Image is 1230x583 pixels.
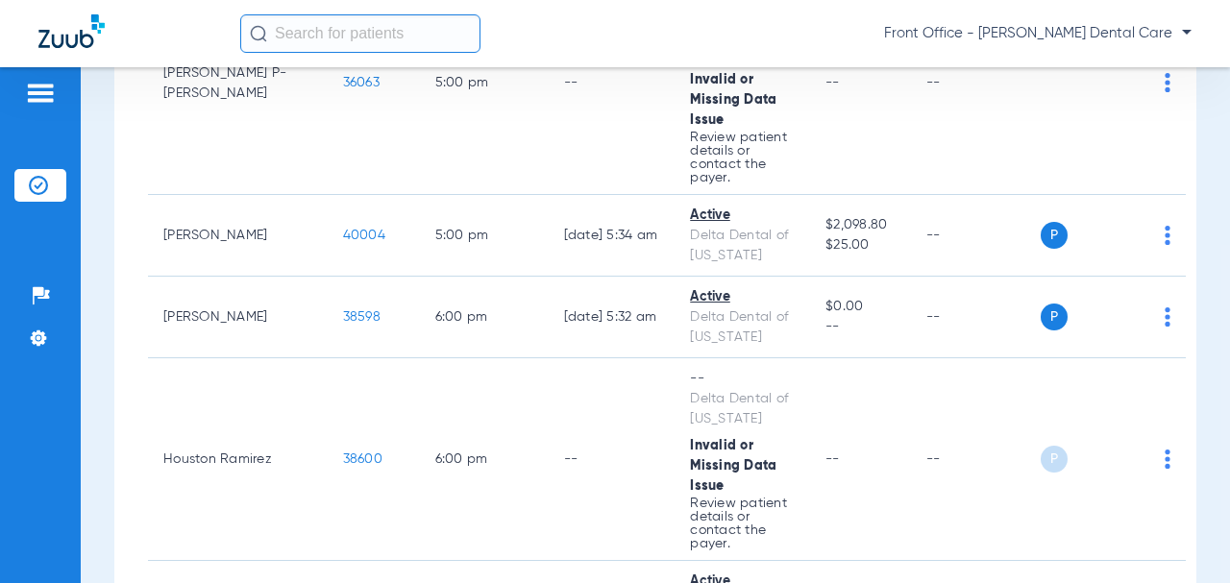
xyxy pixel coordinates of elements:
img: group-dot-blue.svg [1165,307,1170,327]
iframe: Chat Widget [1134,491,1230,583]
span: $0.00 [825,297,896,317]
span: Invalid or Missing Data Issue [690,73,776,127]
span: -- [825,76,840,89]
td: -- [911,358,1041,561]
span: -- [825,317,896,337]
td: 5:00 PM [420,195,549,277]
span: P [1041,446,1068,473]
span: $2,098.80 [825,215,896,235]
td: -- [911,277,1041,358]
span: -- [825,452,840,466]
img: group-dot-blue.svg [1165,449,1170,469]
span: 38600 [343,452,382,466]
td: -- [549,358,676,561]
td: 6:00 PM [420,277,549,358]
div: -- [690,369,795,389]
span: 40004 [343,229,385,242]
p: Review patient details or contact the payer. [690,497,795,550]
td: [DATE] 5:34 AM [549,195,676,277]
input: Search for patients [240,14,480,53]
span: $25.00 [825,235,896,255]
div: Active [690,206,795,226]
span: Front Office - [PERSON_NAME] Dental Care [884,24,1192,43]
span: Invalid or Missing Data Issue [690,439,776,493]
p: Review patient details or contact the payer. [690,131,795,184]
div: Delta Dental of [US_STATE] [690,389,795,429]
div: Active [690,287,795,307]
span: P [1041,222,1068,249]
div: Delta Dental of [US_STATE] [690,307,795,348]
img: hamburger-icon [25,82,56,105]
td: [PERSON_NAME] [148,195,328,277]
span: P [1041,304,1068,330]
td: 6:00 PM [420,358,549,561]
td: [DATE] 5:32 AM [549,277,676,358]
td: Houston Ramirez [148,358,328,561]
td: [PERSON_NAME] [148,277,328,358]
img: Zuub Logo [38,14,105,48]
img: group-dot-blue.svg [1165,226,1170,245]
td: -- [911,195,1041,277]
span: 36063 [343,76,380,89]
img: Search Icon [250,25,267,42]
div: Delta Dental of [US_STATE] [690,226,795,266]
img: group-dot-blue.svg [1165,73,1170,92]
span: 38598 [343,310,381,324]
